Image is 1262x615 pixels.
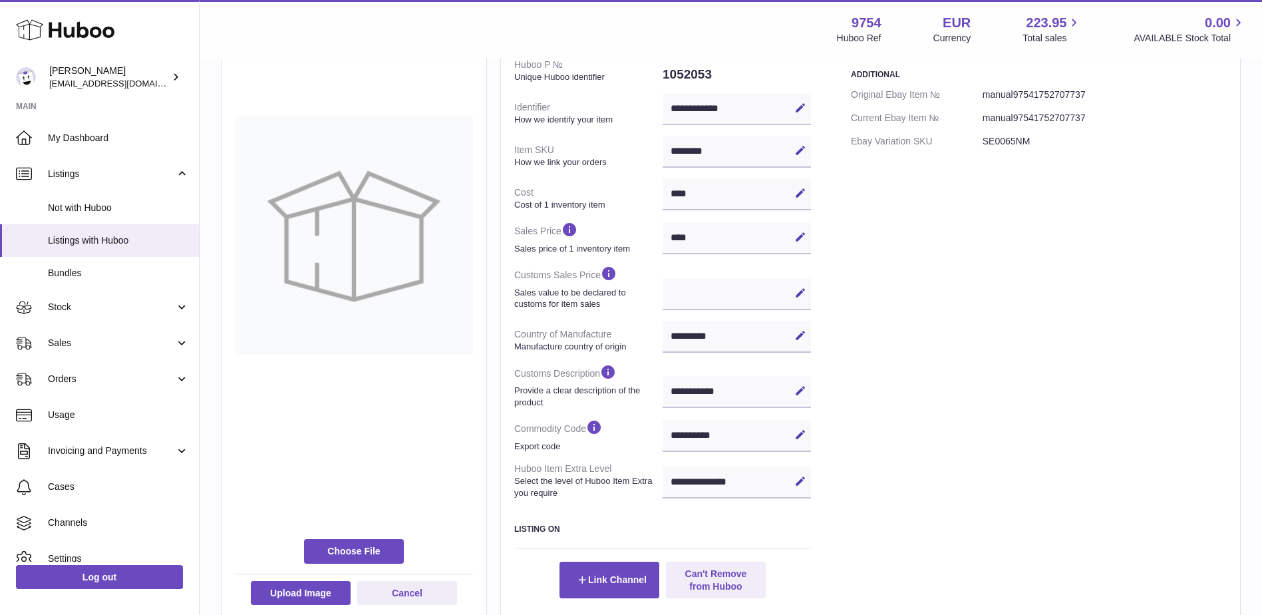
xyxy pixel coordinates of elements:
h3: Additional [851,69,1227,80]
dt: Item SKU [514,138,663,173]
dt: Sales Price [514,216,663,260]
button: Link Channel [559,562,659,598]
dt: Huboo Item Extra Level [514,457,663,504]
span: Listings with Huboo [48,234,189,247]
span: [EMAIL_ADDRESS][DOMAIN_NAME] [49,78,196,89]
strong: Export code [514,441,659,453]
strong: Provide a clear description of the product [514,385,659,408]
strong: Manufacture country of origin [514,341,659,353]
img: no-photo-large.jpg [235,116,473,355]
span: 0.00 [1205,14,1231,32]
dt: Current Ebay Item № [851,106,983,130]
h3: Listing On [514,524,811,534]
span: Choose File [304,539,404,563]
strong: Unique Huboo identifier [514,71,659,83]
dt: Huboo P № [514,53,663,88]
span: 223.95 [1026,14,1066,32]
span: AVAILABLE Stock Total [1134,32,1246,45]
dt: Commodity Code [514,413,663,457]
dd: 1052053 [663,61,811,89]
span: Orders [48,373,175,385]
strong: Sales value to be declared to customs for item sales [514,287,659,310]
strong: EUR [943,14,971,32]
dt: Customs Description [514,358,663,413]
dt: Country of Manufacture [514,323,663,357]
dt: Cost [514,181,663,216]
span: Usage [48,409,189,421]
span: Bundles [48,267,189,280]
span: Stock [48,301,175,313]
span: Total sales [1023,32,1082,45]
span: Channels [48,516,189,529]
a: Log out [16,565,183,589]
strong: How we identify your item [514,114,659,126]
dd: manual97541752707737 [983,106,1227,130]
strong: Cost of 1 inventory item [514,199,659,211]
dd: SE0065NM [983,130,1227,153]
span: Listings [48,168,175,180]
strong: How we link your orders [514,156,659,168]
button: Upload Image [251,581,351,605]
div: [PERSON_NAME] [49,65,169,90]
dt: Customs Sales Price [514,260,663,315]
div: Currency [933,32,971,45]
span: Sales [48,337,175,349]
button: Can't Remove from Huboo [666,562,766,598]
strong: 9754 [852,14,881,32]
span: Invoicing and Payments [48,445,175,457]
a: 223.95 Total sales [1023,14,1082,45]
dt: Original Ebay Item № [851,83,983,106]
span: Cases [48,481,189,493]
strong: Sales price of 1 inventory item [514,243,659,255]
a: 0.00 AVAILABLE Stock Total [1134,14,1246,45]
span: Settings [48,552,189,565]
span: Not with Huboo [48,202,189,214]
img: internalAdmin-9754@internal.huboo.com [16,67,36,87]
strong: Select the level of Huboo Item Extra you require [514,475,659,499]
dd: manual97541752707737 [983,83,1227,106]
dt: Identifier [514,96,663,130]
button: Cancel [357,581,457,605]
dt: Ebay Variation SKU [851,130,983,153]
span: My Dashboard [48,132,189,144]
div: Huboo Ref [837,32,881,45]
